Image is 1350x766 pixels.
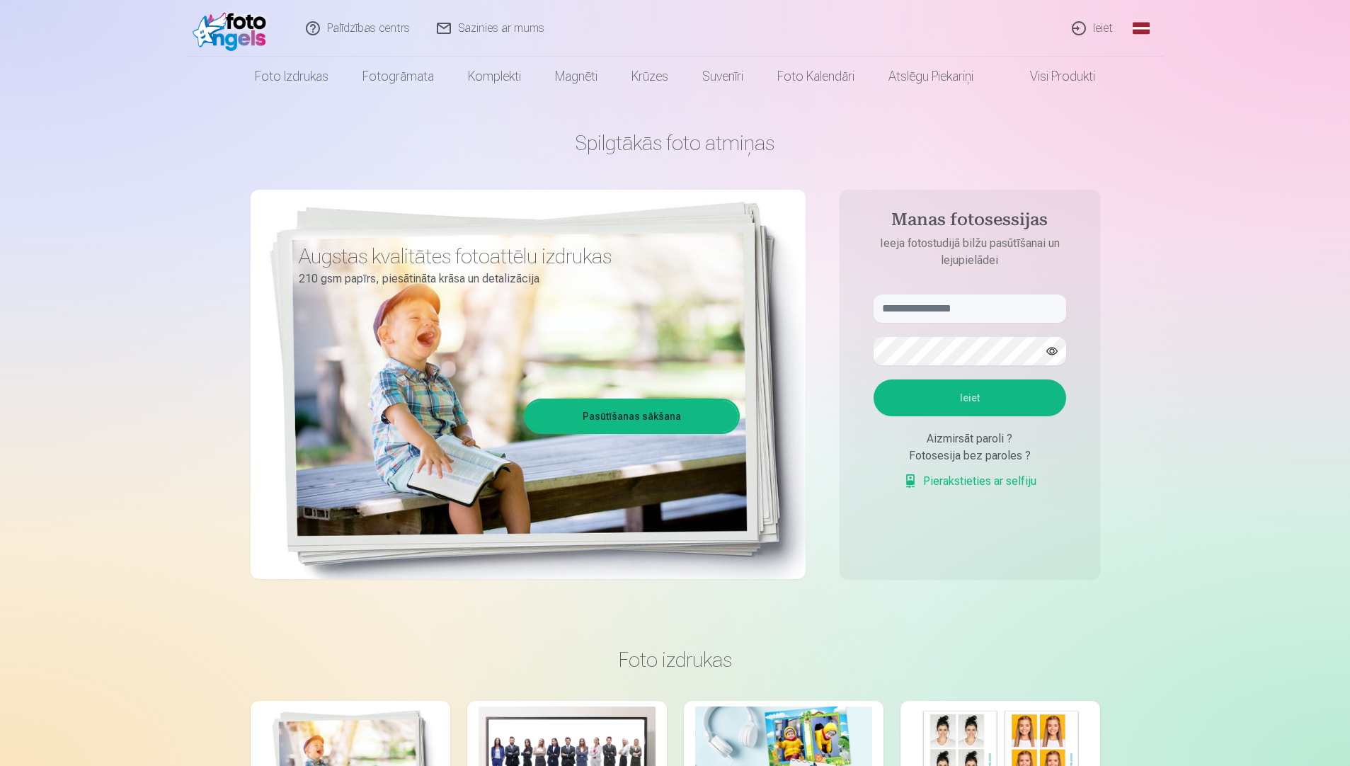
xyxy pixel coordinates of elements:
[193,6,274,51] img: /fa1
[345,57,451,96] a: Fotogrāmata
[299,269,729,289] p: 210 gsm papīrs, piesātināta krāsa un detalizācija
[685,57,760,96] a: Suvenīri
[538,57,614,96] a: Magnēti
[262,647,1089,673] h3: Foto izdrukas
[874,379,1066,416] button: Ieiet
[251,130,1100,156] h1: Spilgtākās foto atmiņas
[990,57,1112,96] a: Visi produkti
[859,210,1080,235] h4: Manas fotosessijas
[874,447,1066,464] div: Fotosesija bez paroles ?
[451,57,538,96] a: Komplekti
[238,57,345,96] a: Foto izdrukas
[526,401,738,432] a: Pasūtīšanas sākšana
[874,430,1066,447] div: Aizmirsāt paroli ?
[760,57,871,96] a: Foto kalendāri
[614,57,685,96] a: Krūzes
[903,473,1036,490] a: Pierakstieties ar selfiju
[871,57,990,96] a: Atslēgu piekariņi
[859,235,1080,269] p: Ieeja fotostudijā bilžu pasūtīšanai un lejupielādei
[299,244,729,269] h3: Augstas kvalitātes fotoattēlu izdrukas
